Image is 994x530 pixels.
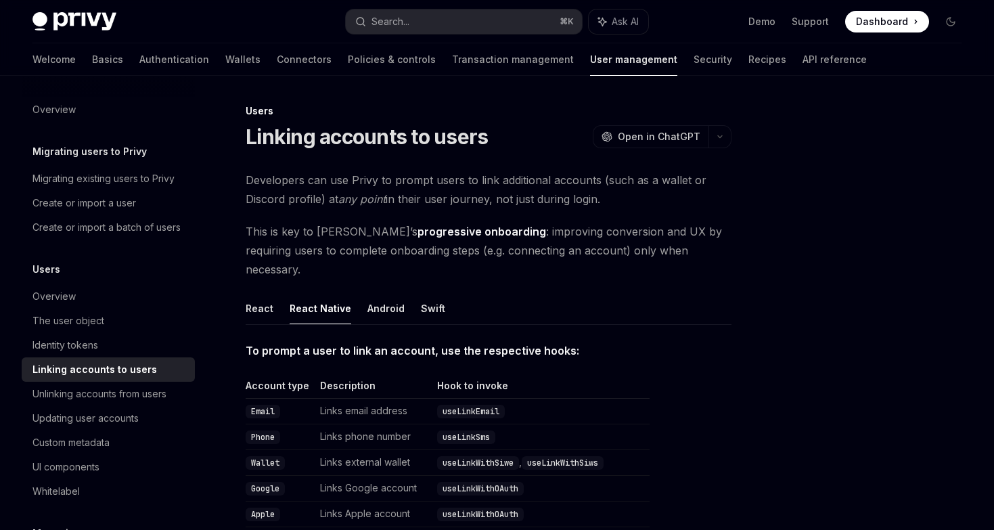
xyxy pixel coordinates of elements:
a: Overview [22,284,195,309]
span: Developers can use Privy to prompt users to link additional accounts (such as a wallet or Discord... [246,171,731,208]
code: useLinkWithOAuth [437,482,524,495]
button: Swift [421,292,445,324]
a: Overview [22,97,195,122]
div: Updating user accounts [32,410,139,426]
button: Android [367,292,405,324]
a: Whitelabel [22,479,195,504]
h5: Migrating users to Privy [32,143,147,160]
strong: To prompt a user to link an account, use the respective hooks: [246,344,579,357]
a: Security [694,43,732,76]
code: Phone [246,430,280,444]
a: Basics [92,43,123,76]
code: useLinkWithSiwe [437,456,519,470]
span: This is key to [PERSON_NAME]’s : improving conversion and UX by requiring users to complete onboa... [246,222,731,279]
button: Open in ChatGPT [593,125,708,148]
a: Wallets [225,43,261,76]
div: Search... [371,14,409,30]
a: Recipes [748,43,786,76]
span: Dashboard [856,15,908,28]
button: Search...⌘K [346,9,582,34]
th: Description [315,379,432,399]
code: useLinkWithOAuth [437,508,524,521]
div: Migrating existing users to Privy [32,171,175,187]
a: Linking accounts to users [22,357,195,382]
div: The user object [32,313,104,329]
a: UI components [22,455,195,479]
span: ⌘ K [560,16,574,27]
div: Overview [32,288,76,305]
span: Ask AI [612,15,639,28]
div: Unlinking accounts from users [32,386,166,402]
h5: Users [32,261,60,278]
div: Create or import a user [32,195,136,211]
code: Email [246,405,280,418]
a: Policies & controls [348,43,436,76]
img: dark logo [32,12,116,31]
td: Links Apple account [315,502,432,527]
a: Custom metadata [22,430,195,455]
a: Updating user accounts [22,406,195,430]
button: React Native [290,292,351,324]
code: Wallet [246,456,285,470]
a: API reference [803,43,867,76]
a: Create or import a user [22,191,195,215]
a: User management [590,43,677,76]
a: Support [792,15,829,28]
button: Toggle dark mode [940,11,962,32]
a: Create or import a batch of users [22,215,195,240]
a: Dashboard [845,11,929,32]
a: Welcome [32,43,76,76]
td: , [432,450,650,476]
a: Demo [748,15,775,28]
strong: progressive onboarding [417,225,546,238]
a: Transaction management [452,43,574,76]
code: useLinkSms [437,430,495,444]
button: React [246,292,273,324]
a: Connectors [277,43,332,76]
td: Links phone number [315,424,432,450]
code: useLinkWithSiws [522,456,604,470]
div: Overview [32,102,76,118]
code: useLinkEmail [437,405,505,418]
div: UI components [32,459,99,475]
th: Account type [246,379,315,399]
div: Create or import a batch of users [32,219,181,236]
td: Links email address [315,399,432,424]
a: The user object [22,309,195,333]
div: Linking accounts to users [32,361,157,378]
h1: Linking accounts to users [246,125,488,149]
code: Google [246,482,285,495]
div: Identity tokens [32,337,98,353]
a: Migrating existing users to Privy [22,167,195,191]
a: Authentication [139,43,209,76]
td: Links Google account [315,476,432,502]
button: Ask AI [589,9,648,34]
code: Apple [246,508,280,521]
div: Custom metadata [32,435,110,451]
a: Unlinking accounts from users [22,382,195,406]
a: Identity tokens [22,333,195,357]
div: Whitelabel [32,483,80,500]
th: Hook to invoke [432,379,650,399]
div: Users [246,104,731,118]
em: any point [338,192,386,206]
span: Open in ChatGPT [618,130,700,143]
td: Links external wallet [315,450,432,476]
